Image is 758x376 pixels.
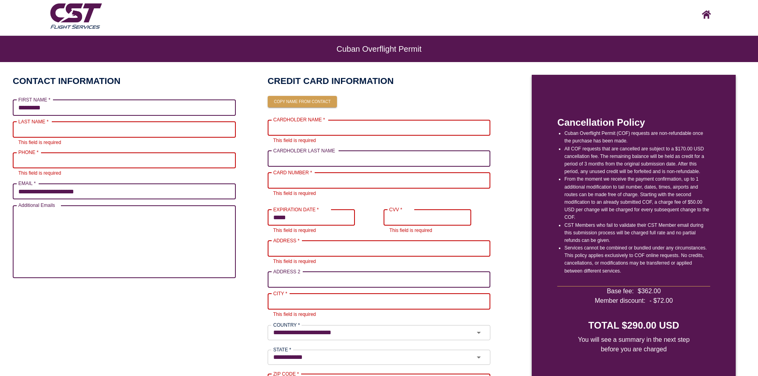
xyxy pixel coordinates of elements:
label: STATE * [273,346,291,353]
li: All COF requests that are cancelled are subject to a $170.00 USD cancellation fee. The remaining ... [564,145,710,176]
label: COUNTRY * [273,321,300,328]
label: Additional Emails [18,202,55,208]
label: ADDRESS 2 [273,268,300,275]
label: EXPIRATION DATE * [273,206,319,213]
span: - $ 72.00 [649,296,673,306]
li: From the moment we receive the payment confirmation, up to 1 additional modification to tail numb... [564,175,710,221]
label: FIRST NAME * [18,96,50,103]
span: You will see a summary in the next step before you are charged [573,335,695,354]
label: EMAIL * [18,180,36,187]
p: This field is required [18,139,230,147]
span: $ 362.00 [638,286,661,296]
img: CST logo, click here to go home screen [702,10,711,19]
label: CARDHOLDER LAST NAME [273,147,335,154]
p: This field is required [273,137,485,145]
p: This field is required [18,169,230,177]
button: Open [470,352,488,363]
p: Up to X email addresses separated by a comma [18,279,230,287]
button: Copy name from contact [268,96,337,108]
label: CARDHOLDER NAME * [273,116,325,123]
h2: CONTACT INFORMATION [13,75,120,87]
span: Member discount: [595,296,645,306]
p: This field is required [389,227,481,235]
p: This field is required [273,190,485,198]
p: This field is required [273,311,485,319]
span: Base fee: [607,286,634,296]
h4: TOTAL $290.00 USD [588,319,679,332]
label: CARD NUMBER * [273,169,312,176]
label: LAST NAME * [18,118,49,125]
label: CVV * [389,206,402,213]
p: Cancellation Policy [557,115,710,130]
li: Services cannot be combined or bundled under any circumstances. This policy applies exclusively t... [564,244,710,275]
label: CITY * [273,290,287,297]
label: PHONE * [18,149,39,156]
p: This field is required [273,227,365,235]
li: CST Members who fail to validate their CST Member email during this submission process will be ch... [564,222,710,245]
li: Cuban Overflight Permit (COF) requests are non-refundable once the purchase has been made. [564,130,710,145]
h2: CREDIT CARD INFORMATION [268,75,491,87]
label: ADDRESS * [273,237,300,244]
button: Open [470,327,488,338]
p: This field is required [273,258,485,266]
